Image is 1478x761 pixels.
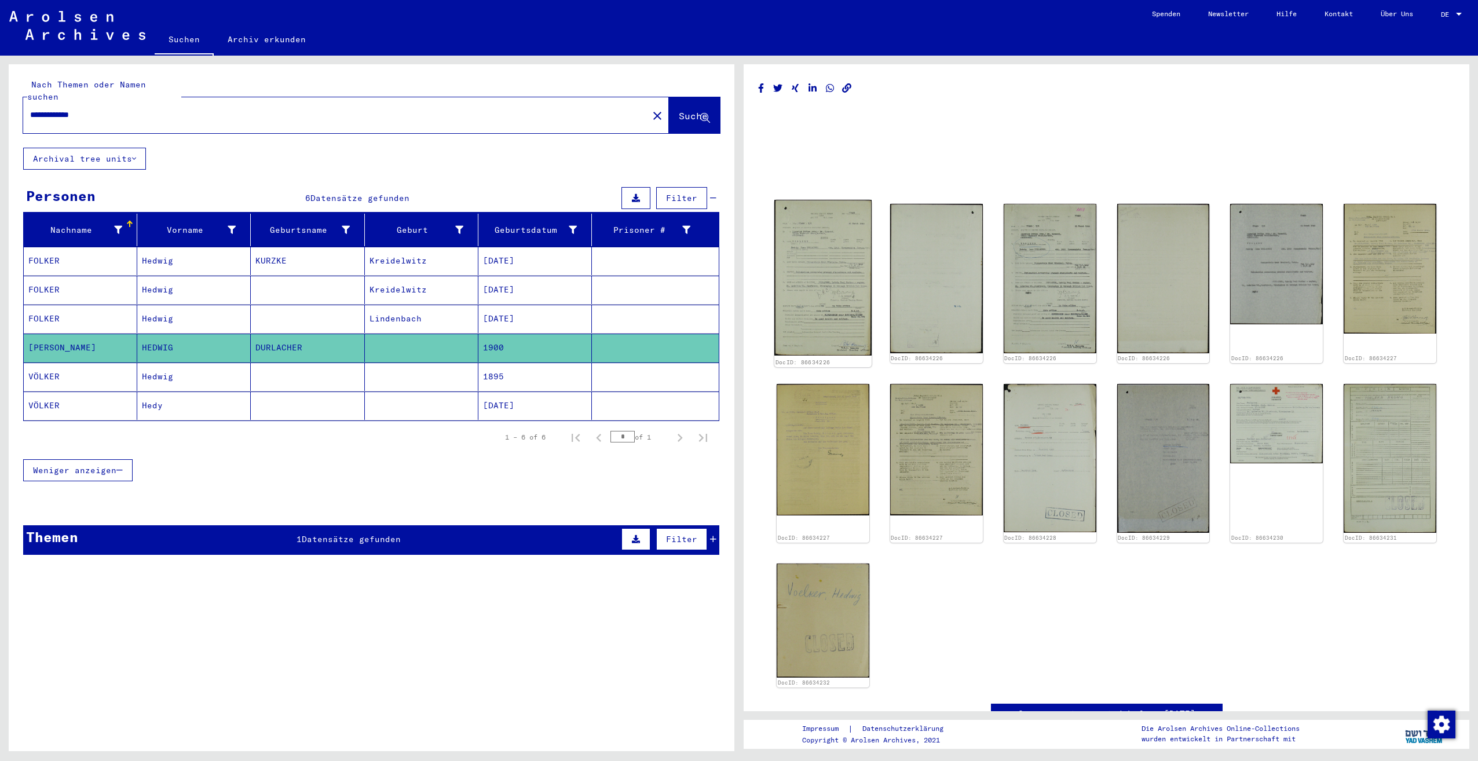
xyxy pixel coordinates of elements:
[802,735,957,745] p: Copyright © Arolsen Archives, 2021
[1428,711,1455,738] img: Zustimmung ändern
[33,465,116,475] span: Weniger anzeigen
[251,214,364,246] mat-header-cell: Geburtsname
[255,224,349,236] div: Geburtsname
[824,81,836,96] button: Share on WhatsApp
[692,426,715,449] button: Last page
[1004,204,1096,353] img: 003.jpg
[155,25,214,56] a: Suchen
[251,334,364,362] mat-cell: DURLACHER
[668,426,692,449] button: Next page
[1230,204,1323,324] img: 005.jpg
[24,305,137,333] mat-cell: FOLKER
[1403,719,1446,748] img: yv_logo.png
[1117,384,1210,533] img: 001.jpg
[775,358,831,365] a: DocID: 86634226
[1344,384,1436,533] img: 001.jpg
[610,431,668,442] div: of 1
[137,276,251,304] mat-cell: Hedwig
[23,148,146,170] button: Archival tree units
[1018,708,1195,720] a: See comments created before [DATE]
[24,247,137,275] mat-cell: FOLKER
[1345,355,1397,361] a: DocID: 86634227
[1004,384,1096,532] img: 001.jpg
[853,723,957,735] a: Datenschutzerklärung
[597,224,690,236] div: Prisoner #
[1142,734,1300,744] p: wurden entwickelt in Partnerschaft mit
[656,528,707,550] button: Filter
[1230,384,1323,463] img: 001.jpg
[646,104,669,127] button: Clear
[669,97,720,133] button: Suche
[890,384,983,515] img: 003.jpg
[137,334,251,362] mat-cell: HEDWIG
[505,432,546,442] div: 1 – 6 of 6
[841,81,853,96] button: Copy link
[666,534,697,544] span: Filter
[365,305,478,333] mat-cell: Lindenbach
[597,221,705,239] div: Prisoner #
[478,305,592,333] mat-cell: [DATE]
[1427,710,1455,738] div: Zustimmung ändern
[142,224,236,236] div: Vorname
[483,224,577,236] div: Geburtsdatum
[214,25,320,53] a: Archiv erkunden
[890,204,983,353] img: 002.jpg
[587,426,610,449] button: Previous page
[142,221,250,239] div: Vorname
[478,363,592,391] mat-cell: 1895
[777,384,869,515] img: 002.jpg
[24,363,137,391] mat-cell: VÖLKER
[802,723,848,735] a: Impressum
[478,334,592,362] mat-cell: 1900
[1345,535,1397,541] a: DocID: 86634231
[365,247,478,275] mat-cell: Kreidelwitz
[650,109,664,123] mat-icon: close
[772,81,784,96] button: Share on Twitter
[27,79,146,102] mat-label: Nach Themen oder Namen suchen
[1118,355,1170,361] a: DocID: 86634226
[478,276,592,304] mat-cell: [DATE]
[26,185,96,206] div: Personen
[1231,535,1283,541] a: DocID: 86634230
[1344,204,1436,334] img: 001.jpg
[891,535,943,541] a: DocID: 86634227
[564,426,587,449] button: First page
[137,392,251,420] mat-cell: Hedy
[23,459,133,481] button: Weniger anzeigen
[1142,723,1300,734] p: Die Arolsen Archives Online-Collections
[9,11,145,40] img: Arolsen_neg.svg
[137,247,251,275] mat-cell: Hedwig
[26,526,78,547] div: Themen
[365,276,478,304] mat-cell: Kreidelwitz
[137,214,251,246] mat-header-cell: Vorname
[310,193,409,203] span: Datensätze gefunden
[789,81,802,96] button: Share on Xing
[679,110,708,122] span: Suche
[1441,10,1454,19] span: DE
[365,214,478,246] mat-header-cell: Geburt‏
[24,276,137,304] mat-cell: FOLKER
[28,221,137,239] div: Nachname
[478,247,592,275] mat-cell: [DATE]
[778,679,830,686] a: DocID: 86634232
[1231,355,1283,361] a: DocID: 86634226
[1004,355,1056,361] a: DocID: 86634226
[478,214,592,246] mat-header-cell: Geburtsdatum
[483,221,591,239] div: Geburtsdatum
[137,305,251,333] mat-cell: Hedwig
[24,392,137,420] mat-cell: VÖLKER
[305,193,310,203] span: 6
[777,564,869,678] img: 001.jpg
[1118,535,1170,541] a: DocID: 86634229
[802,723,957,735] div: |
[592,214,719,246] mat-header-cell: Prisoner #
[24,334,137,362] mat-cell: [PERSON_NAME]
[24,214,137,246] mat-header-cell: Nachname
[1004,535,1056,541] a: DocID: 86634228
[28,224,122,236] div: Nachname
[778,535,830,541] a: DocID: 86634227
[302,534,401,544] span: Datensätze gefunden
[370,221,478,239] div: Geburt‏
[297,534,302,544] span: 1
[807,81,819,96] button: Share on LinkedIn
